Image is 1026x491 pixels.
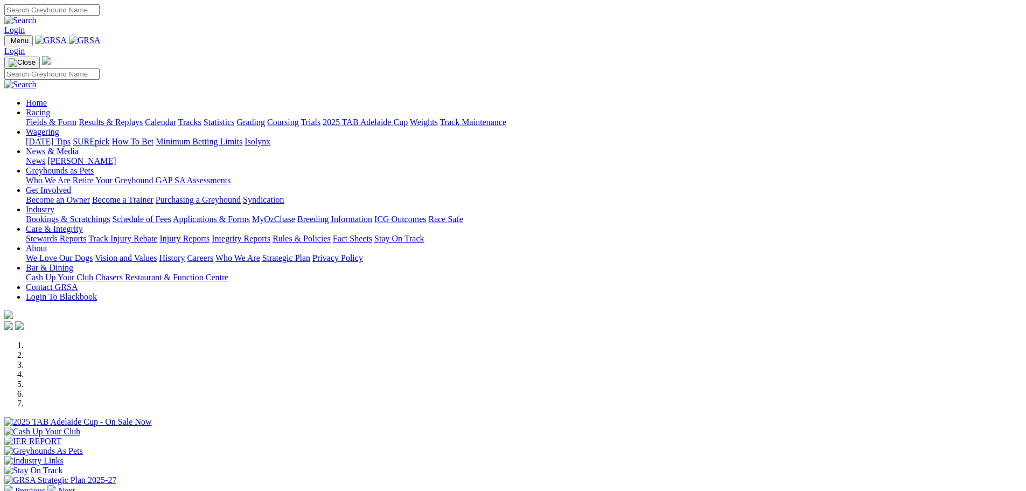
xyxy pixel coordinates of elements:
a: Calendar [145,117,176,127]
a: Login To Blackbook [26,292,97,301]
img: 2025 TAB Adelaide Cup - On Sale Now [4,417,152,427]
a: Who We Are [26,176,71,185]
div: News & Media [26,156,1022,166]
a: Injury Reports [159,234,210,243]
a: Contact GRSA [26,282,78,292]
img: Close [9,58,36,67]
div: Get Involved [26,195,1022,205]
a: Applications & Forms [173,215,250,224]
img: facebook.svg [4,321,13,330]
a: Become an Owner [26,195,90,204]
a: Isolynx [245,137,270,146]
a: Minimum Betting Limits [156,137,242,146]
a: [PERSON_NAME] [47,156,116,165]
a: Who We Are [215,253,260,262]
a: About [26,244,47,253]
a: Bookings & Scratchings [26,215,110,224]
a: Greyhounds as Pets [26,166,94,175]
div: Bar & Dining [26,273,1022,282]
img: logo-grsa-white.png [4,310,13,319]
img: logo-grsa-white.png [42,56,51,65]
input: Search [4,4,100,16]
img: IER REPORT [4,437,61,446]
img: Stay On Track [4,466,62,475]
a: Login [4,25,25,34]
div: Greyhounds as Pets [26,176,1022,185]
a: Fact Sheets [333,234,372,243]
div: Wagering [26,137,1022,147]
a: Trials [301,117,320,127]
span: Menu [11,37,29,45]
a: Track Maintenance [440,117,506,127]
a: SUREpick [73,137,109,146]
img: GRSA [69,36,101,45]
a: Chasers Restaurant & Function Centre [95,273,228,282]
a: How To Bet [112,137,154,146]
a: Vision and Values [95,253,157,262]
img: Search [4,16,37,25]
a: News [26,156,45,165]
div: Racing [26,117,1022,127]
div: Industry [26,215,1022,224]
a: ICG Outcomes [374,215,426,224]
div: Care & Integrity [26,234,1022,244]
a: Careers [187,253,213,262]
a: Privacy Policy [312,253,363,262]
a: Bar & Dining [26,263,73,272]
a: 2025 TAB Adelaide Cup [323,117,408,127]
img: Search [4,80,37,89]
a: History [159,253,185,262]
img: GRSA [35,36,67,45]
a: Track Injury Rebate [88,234,157,243]
a: Grading [237,117,265,127]
a: News & Media [26,147,79,156]
a: Become a Trainer [92,195,153,204]
a: MyOzChase [252,215,295,224]
a: Get Involved [26,185,71,195]
a: We Love Our Dogs [26,253,93,262]
a: Rules & Policies [273,234,331,243]
a: Coursing [267,117,299,127]
a: Purchasing a Greyhound [156,195,241,204]
a: Care & Integrity [26,224,83,233]
a: Fields & Form [26,117,76,127]
a: Wagering [26,127,59,136]
button: Toggle navigation [4,57,40,68]
a: Syndication [243,195,284,204]
input: Search [4,68,100,80]
a: Login [4,46,25,56]
div: About [26,253,1022,263]
a: [DATE] Tips [26,137,71,146]
a: Stewards Reports [26,234,86,243]
img: GRSA Strategic Plan 2025-27 [4,475,116,485]
a: Cash Up Your Club [26,273,93,282]
img: Industry Links [4,456,64,466]
a: GAP SA Assessments [156,176,231,185]
a: Stay On Track [374,234,424,243]
img: Cash Up Your Club [4,427,80,437]
a: Weights [410,117,438,127]
a: Retire Your Greyhound [73,176,153,185]
a: Racing [26,108,50,117]
a: Results & Replays [79,117,143,127]
a: Industry [26,205,54,214]
img: Greyhounds As Pets [4,446,83,456]
a: Race Safe [428,215,463,224]
a: Strategic Plan [262,253,310,262]
a: Schedule of Fees [112,215,171,224]
a: Tracks [178,117,201,127]
a: Integrity Reports [212,234,270,243]
a: Statistics [204,117,235,127]
a: Home [26,98,47,107]
img: twitter.svg [15,321,24,330]
button: Toggle navigation [4,35,33,46]
a: Breeding Information [297,215,372,224]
